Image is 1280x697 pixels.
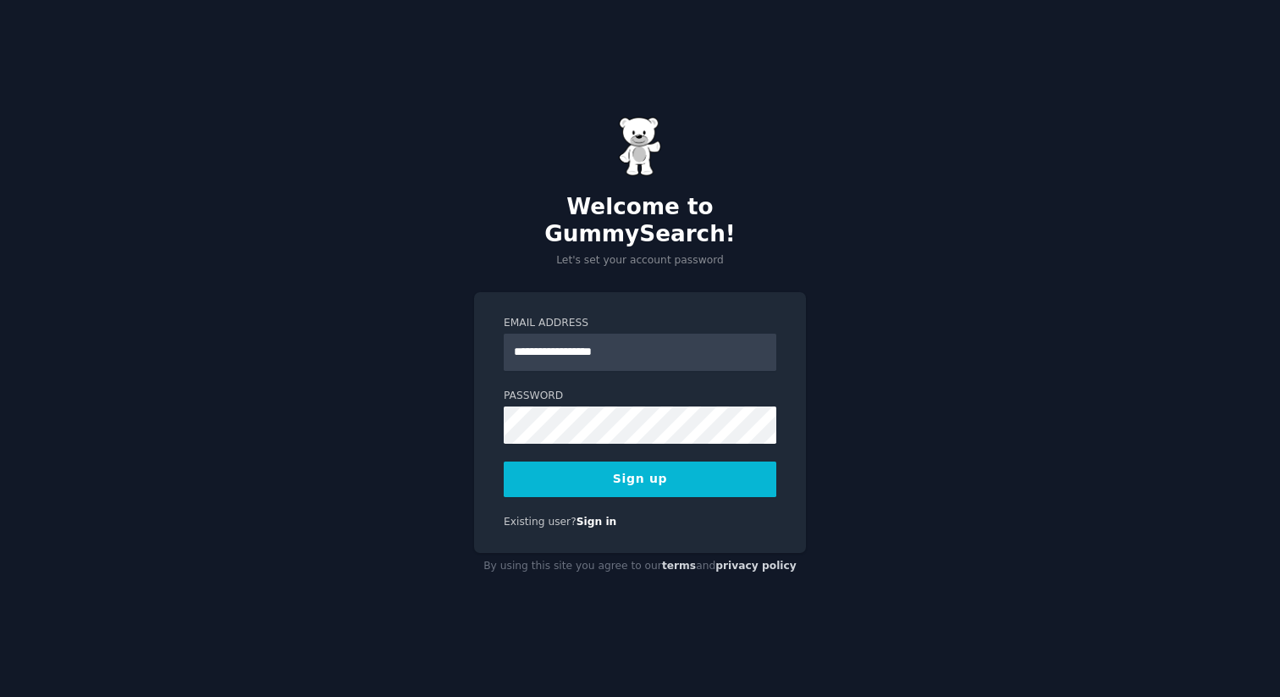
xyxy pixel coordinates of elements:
p: Let's set your account password [474,253,806,268]
label: Email Address [504,316,776,331]
img: Gummy Bear [619,117,661,176]
a: terms [662,560,696,572]
button: Sign up [504,462,776,497]
label: Password [504,389,776,404]
h2: Welcome to GummySearch! [474,194,806,247]
a: privacy policy [715,560,797,572]
a: Sign in [577,516,617,528]
div: By using this site you agree to our and [474,553,806,580]
span: Existing user? [504,516,577,528]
